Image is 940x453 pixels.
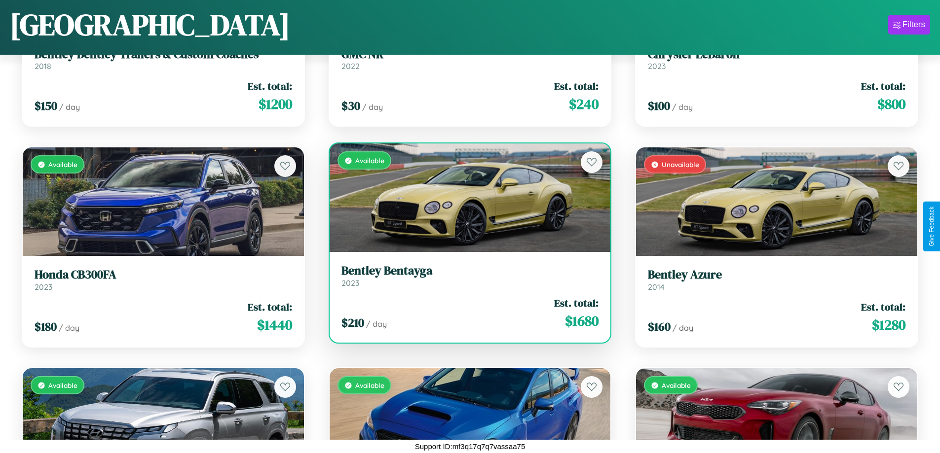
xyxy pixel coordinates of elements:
span: Available [662,381,691,389]
span: / day [59,102,80,112]
span: 2023 [648,61,666,71]
a: Bentley Bentley Trailers & Custom Coaches2018 [35,47,292,71]
div: Give Feedback [928,207,935,246]
a: Bentley Azure2014 [648,268,905,292]
span: / day [59,323,79,333]
p: Support ID: mf3q17q7q7vassaa75 [415,440,526,453]
span: Est. total: [554,296,599,310]
a: Honda CB300FA2023 [35,268,292,292]
a: Chrysler LeBaron2023 [648,47,905,71]
h3: Bentley Azure [648,268,905,282]
span: 2023 [341,278,359,288]
span: / day [366,319,387,329]
div: Filters [902,20,925,30]
span: Est. total: [861,300,905,314]
span: / day [672,102,693,112]
a: Bentley Bentayga2023 [341,264,599,288]
h3: Honda CB300FA [35,268,292,282]
span: Available [355,381,384,389]
span: Est. total: [248,79,292,93]
span: $ 1680 [565,311,599,331]
span: / day [362,102,383,112]
span: Available [355,156,384,165]
span: $ 180 [35,318,57,335]
span: 2023 [35,282,52,292]
h3: Bentley Bentley Trailers & Custom Coaches [35,47,292,62]
span: Est. total: [554,79,599,93]
span: Unavailable [662,160,699,169]
a: GMC NR2022 [341,47,599,71]
span: Est. total: [248,300,292,314]
span: / day [673,323,693,333]
span: $ 150 [35,98,57,114]
h3: Bentley Bentayga [341,264,599,278]
span: $ 800 [877,94,905,114]
span: Est. total: [861,79,905,93]
span: $ 100 [648,98,670,114]
span: Available [48,160,77,169]
span: $ 210 [341,314,364,331]
span: $ 240 [569,94,599,114]
span: 2014 [648,282,665,292]
span: $ 1200 [259,94,292,114]
h1: [GEOGRAPHIC_DATA] [10,4,290,45]
span: 2018 [35,61,51,71]
span: Available [48,381,77,389]
span: $ 1440 [257,315,292,335]
span: 2022 [341,61,360,71]
span: $ 160 [648,318,671,335]
span: $ 30 [341,98,360,114]
button: Filters [888,15,930,35]
span: $ 1280 [872,315,905,335]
